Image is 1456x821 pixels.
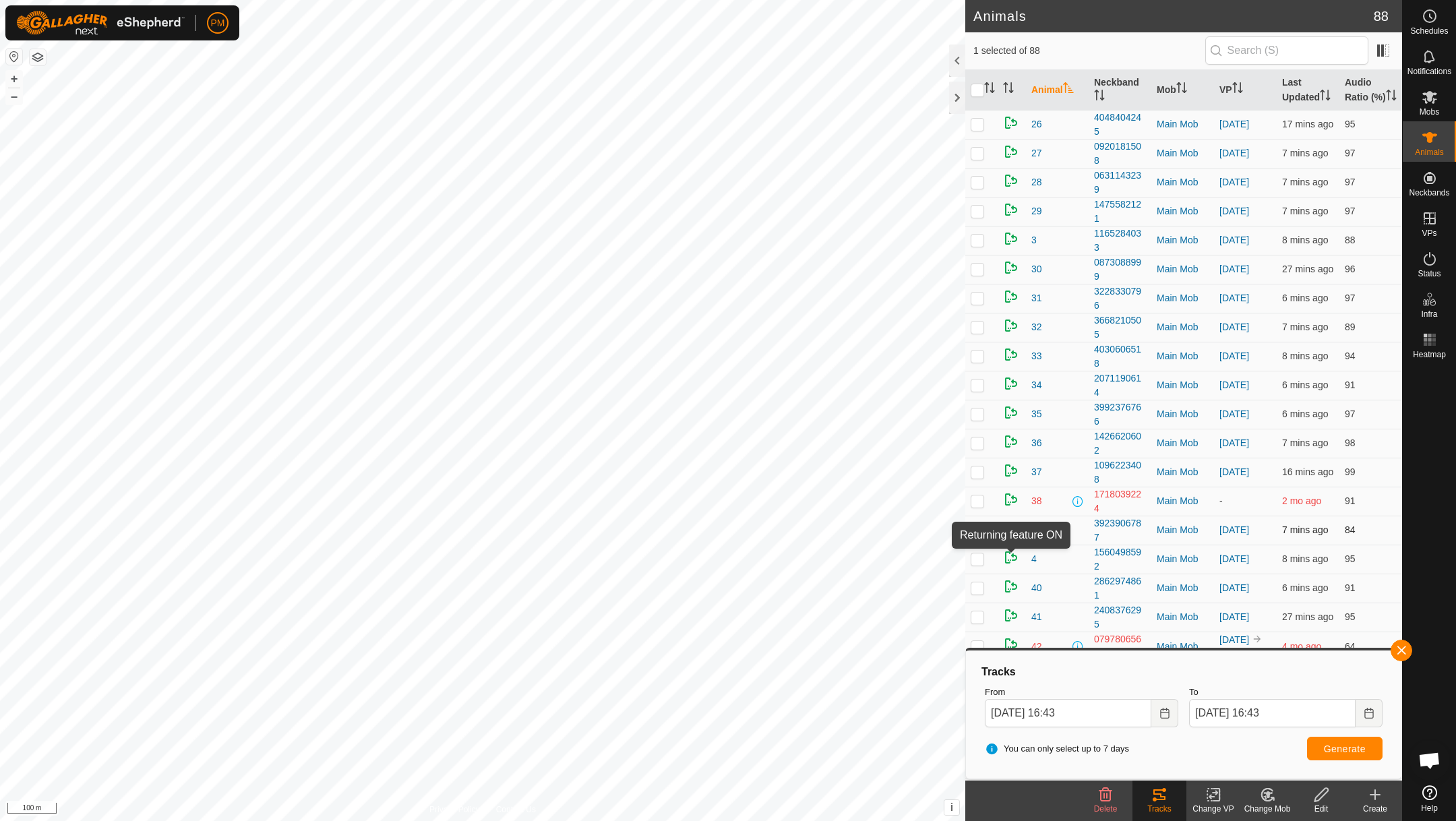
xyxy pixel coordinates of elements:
[1219,379,1249,390] a: [DATE]
[1031,610,1042,624] span: 41
[1003,346,1019,363] img: returning on
[1219,119,1249,129] a: [DATE]
[1157,175,1209,189] div: Main Mob
[1031,407,1042,421] span: 35
[1307,737,1383,760] button: Generate
[1282,553,1328,564] span: 31 Aug 2025, 4:35 pm
[1094,197,1146,226] div: 1475582121
[1176,84,1187,95] p-sorticon: Activate to sort
[1003,260,1019,276] img: returning on
[1403,780,1456,818] a: Help
[1003,607,1019,624] img: returning on
[1409,189,1449,197] span: Neckbands
[1282,611,1333,622] span: 31 Aug 2025, 4:15 pm
[1418,270,1440,278] span: Status
[1157,146,1209,160] div: Main Mob
[1003,549,1019,566] img: returning on
[6,88,22,104] button: –
[1219,322,1249,332] a: [DATE]
[1345,235,1356,245] span: 88
[1374,6,1389,26] span: 88
[1345,322,1356,332] span: 89
[1094,92,1105,102] p-sorticon: Activate to sort
[1409,740,1450,781] a: Open chat
[1186,803,1240,815] div: Change VP
[1282,408,1328,419] span: 31 Aug 2025, 4:36 pm
[1003,173,1019,189] img: returning on
[1031,523,1042,537] span: 39
[985,742,1129,756] span: You can only select up to 7 days
[1157,291,1209,305] div: Main Mob
[1094,603,1146,632] div: 2408376295
[973,44,1205,58] span: 1 selected of 88
[1219,177,1249,187] a: [DATE]
[1232,84,1243,95] p-sorticon: Activate to sort
[985,686,1178,699] label: From
[1094,284,1146,313] div: 3228330796
[1214,70,1277,111] th: VP
[1031,552,1037,566] span: 4
[1348,803,1402,815] div: Create
[496,803,536,816] a: Contact Us
[1282,322,1328,332] span: 31 Aug 2025, 4:35 pm
[1026,70,1089,111] th: Animal
[1031,262,1042,276] span: 30
[1277,70,1339,111] th: Last Updated
[979,664,1388,680] div: Tracks
[1157,581,1209,595] div: Main Mob
[1094,169,1146,197] div: 0631143239
[1094,804,1118,814] span: Delete
[1157,349,1209,363] div: Main Mob
[1031,146,1042,160] span: 27
[1031,494,1042,508] span: 38
[1003,375,1019,392] img: returning on
[1345,437,1356,448] span: 98
[1345,408,1356,419] span: 97
[1219,206,1249,216] a: [DATE]
[1345,293,1356,303] span: 97
[1345,495,1356,506] span: 91
[1282,437,1328,448] span: 31 Aug 2025, 4:36 pm
[1003,202,1019,218] img: returning on
[1003,404,1019,421] img: returning on
[1282,351,1328,361] span: 31 Aug 2025, 4:34 pm
[1157,117,1209,131] div: Main Mob
[1345,148,1356,158] span: 97
[1003,462,1019,479] img: returning on
[1003,144,1019,160] img: returning on
[1219,611,1249,622] a: [DATE]
[1003,231,1019,247] img: returning on
[1157,233,1209,247] div: Main Mob
[1282,119,1333,129] span: 31 Aug 2025, 4:26 pm
[1132,803,1186,815] div: Tracks
[1282,379,1328,390] span: 31 Aug 2025, 4:36 pm
[1413,351,1446,359] span: Heatmap
[984,84,995,95] p-sorticon: Activate to sort
[1031,465,1042,479] span: 37
[1345,177,1356,187] span: 97
[1003,84,1014,95] p-sorticon: Activate to sort
[1003,288,1019,305] img: returning on
[1345,119,1356,129] span: 95
[1157,640,1209,654] div: Main Mob
[1386,92,1397,102] p-sorticon: Activate to sort
[1219,264,1249,274] a: [DATE]
[1219,553,1249,564] a: [DATE]
[1157,204,1209,218] div: Main Mob
[1031,640,1042,654] span: 42
[1031,204,1042,218] span: 29
[950,801,953,813] span: i
[1294,803,1348,815] div: Edit
[1094,342,1146,371] div: 4030606518
[1282,206,1328,216] span: 31 Aug 2025, 4:35 pm
[1031,581,1042,595] span: 40
[1345,466,1356,477] span: 99
[1219,634,1249,645] a: [DATE]
[1094,371,1146,400] div: 2071190614
[1157,378,1209,392] div: Main Mob
[1219,408,1249,419] a: [DATE]
[1282,524,1328,535] span: 31 Aug 2025, 4:35 pm
[6,71,22,87] button: +
[1240,803,1294,815] div: Change Mob
[1003,491,1019,508] img: returning on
